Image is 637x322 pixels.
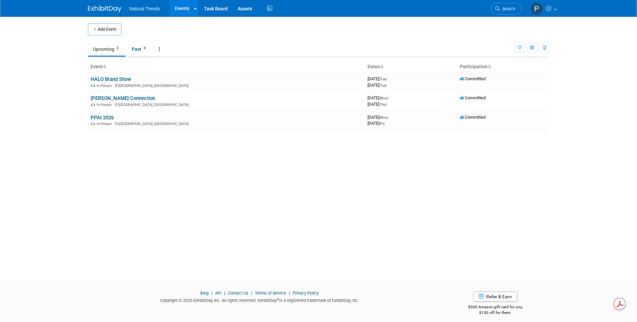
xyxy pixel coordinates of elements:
span: - [388,76,389,81]
a: Sort by Event Name [103,64,106,69]
a: PPAI 2026 [91,115,114,121]
span: In-Person [97,84,114,88]
a: Sort by Start Date [380,64,383,69]
span: Committed [460,95,486,100]
a: API [215,291,221,296]
div: $500 Amazon gift card for you, [441,300,549,315]
span: [DATE] [367,83,387,88]
span: 9 [142,46,147,51]
span: 3 [115,46,120,51]
span: In-Person [97,103,114,107]
th: Dates [365,61,457,73]
img: ExhibitDay [88,6,121,12]
a: Privacy Policy [293,291,319,296]
button: Add Event [88,23,121,35]
span: [DATE] [367,76,389,81]
span: | [249,291,254,296]
th: Participation [457,61,549,73]
div: [GEOGRAPHIC_DATA], [GEOGRAPHIC_DATA] [91,102,362,107]
a: Search [491,3,522,15]
span: Natural Trends [129,6,160,11]
span: (Mon) [379,96,388,100]
span: - [389,115,390,120]
span: [DATE] [367,121,385,126]
span: (Tue) [379,84,387,87]
img: In-Person Event [91,84,95,87]
span: [DATE] [367,115,390,120]
a: Past9 [127,43,152,56]
a: Contact Us [228,291,248,296]
img: Paul Christensen [530,2,543,15]
span: (Mon) [379,116,388,119]
a: Refer & Earn [473,292,517,302]
span: - [389,95,390,100]
a: Blog [200,291,209,296]
span: | [287,291,292,296]
div: [GEOGRAPHIC_DATA], [GEOGRAPHIC_DATA] [91,121,362,126]
img: In-Person Event [91,122,95,125]
span: | [222,291,227,296]
span: Committed [460,115,486,120]
a: HALO Brand Show [91,76,131,82]
th: Event [88,61,365,73]
span: (Thu) [379,103,387,106]
div: $150 off for them. [441,310,549,316]
a: [PERSON_NAME] Connection [91,95,155,101]
a: Sort by Participation Type [488,64,491,69]
span: In-Person [97,122,114,126]
a: Upcoming3 [88,43,125,56]
span: Committed [460,76,486,81]
a: Terms of Service [255,291,286,296]
span: (Fri) [379,122,385,125]
sup: ® [277,298,279,301]
div: Copyright © 2025 ExhibitDay, Inc. All rights reserved. ExhibitDay is a registered trademark of Ex... [88,296,432,304]
img: In-Person Event [91,103,95,106]
span: [DATE] [367,95,390,100]
span: | [210,291,214,296]
span: Search [500,6,515,11]
span: (Tue) [379,77,387,81]
div: [GEOGRAPHIC_DATA], [GEOGRAPHIC_DATA] [91,83,362,88]
span: [DATE] [367,102,387,107]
